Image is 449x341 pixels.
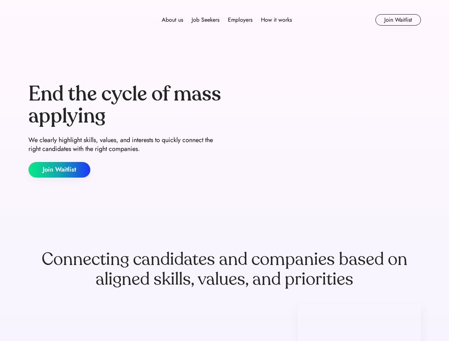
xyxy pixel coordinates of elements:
[261,16,292,24] div: How it works
[228,16,252,24] div: Employers
[192,16,219,24] div: Job Seekers
[375,14,421,26] button: Join Waitlist
[28,14,78,26] img: Forward logo
[28,136,222,153] div: We clearly highlight skills, values, and interests to quickly connect the right candidates with t...
[228,54,421,207] img: yH5BAEAAAAALAAAAAABAAEAAAIBRAA7
[28,83,222,127] div: End the cycle of mass applying
[28,162,90,178] button: Join Waitlist
[162,16,183,24] div: About us
[28,249,421,289] div: Connecting candidates and companies based on aligned skills, values, and priorities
